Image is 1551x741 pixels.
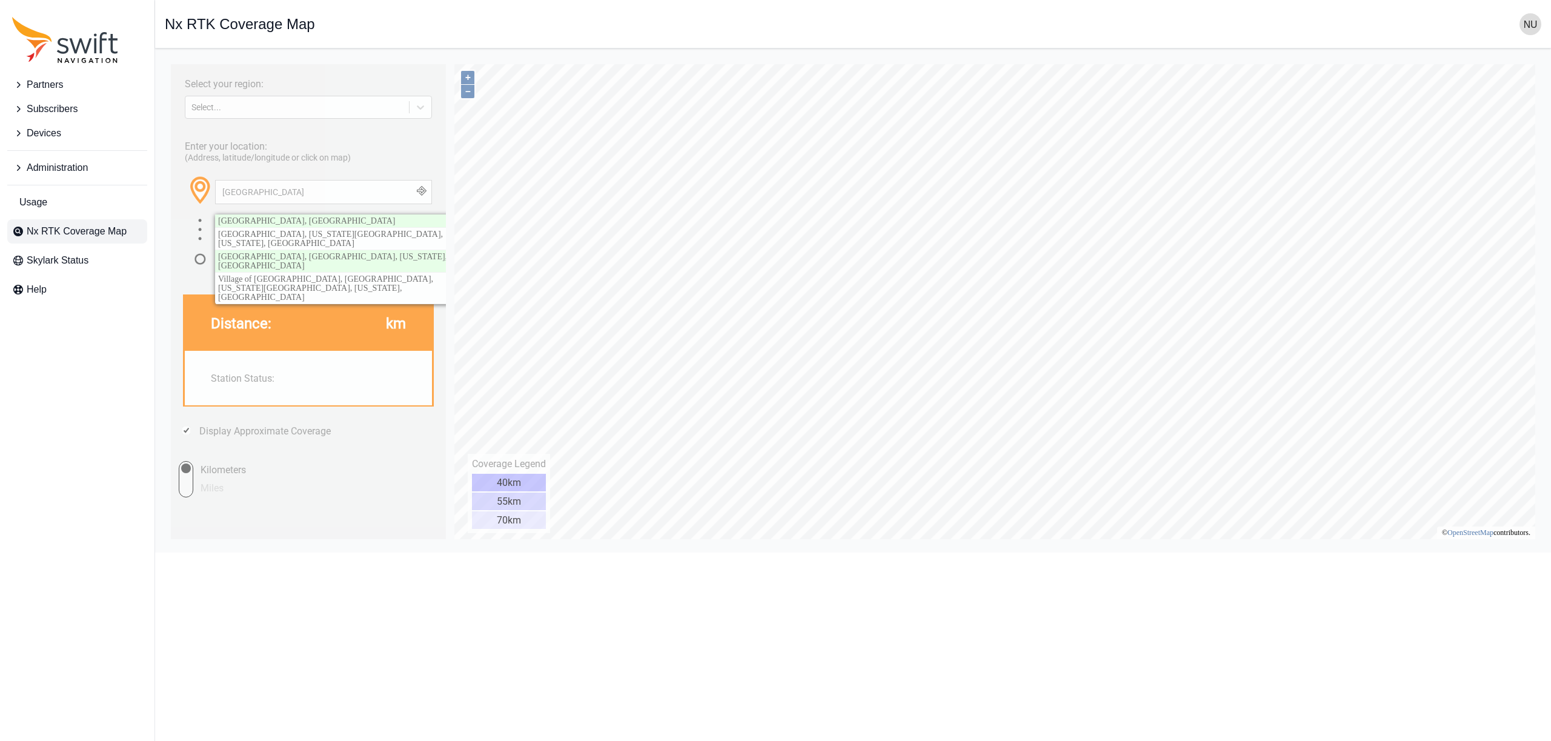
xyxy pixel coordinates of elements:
[1283,470,1329,479] a: OpenStreetMap
[7,248,147,273] a: Skylark Status
[7,121,147,145] button: Devices
[28,403,77,421] label: Kilometers
[165,17,315,32] h1: Nx RTK Coverage Map
[28,421,77,439] label: Miles
[27,224,127,239] span: Nx RTK Coverage Map
[165,58,1541,543] iframe: RTK Map
[19,195,47,210] span: Usage
[1277,470,1366,479] li: © contributors.
[307,416,381,433] div: 40km
[307,434,381,452] div: 55km
[27,102,78,116] span: Subscribers
[1519,13,1541,35] img: user photo
[27,161,88,175] span: Administration
[27,126,61,141] span: Devices
[46,314,265,326] label: Station Status:
[7,277,147,302] a: Help
[7,190,147,214] a: Usage
[27,282,47,297] span: Help
[221,257,241,274] span: km
[7,97,147,121] button: Subscribers
[7,156,147,180] button: Administration
[35,367,166,379] label: Display Approximate Coverage
[27,78,63,92] span: Partners
[7,73,147,97] button: Partners
[7,219,147,244] a: Nx RTK Coverage Map
[296,13,310,26] button: +
[296,27,310,40] button: –
[307,453,381,471] div: 70km
[27,253,88,268] span: Skylark Status
[307,400,381,411] div: Coverage Legend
